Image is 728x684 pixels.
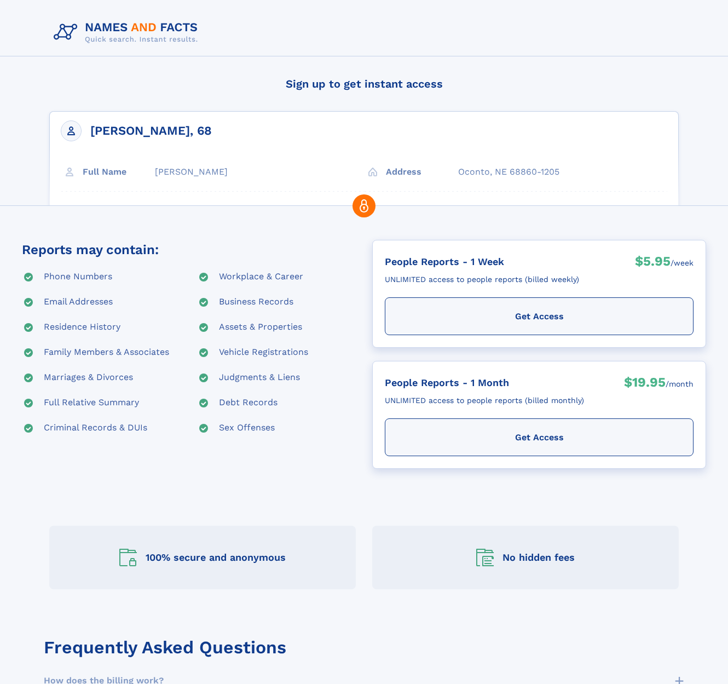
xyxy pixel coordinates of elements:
[49,18,207,47] img: Logo Names and Facts
[219,396,278,410] div: Debt Records
[219,321,302,334] div: Assets & Properties
[624,373,666,394] div: $19.95
[44,321,120,334] div: Residence History
[146,551,286,564] div: 100% secure and anonymous
[666,373,694,394] div: /month
[219,271,303,284] div: Workplace & Career
[44,296,113,309] div: Email Addresses
[49,67,679,100] h4: Sign up to get instant access
[22,240,159,260] div: Reports may contain:
[385,297,694,335] div: Get Access
[671,252,694,273] div: /week
[219,371,300,384] div: Judgments & Liens
[385,271,579,289] div: UNLIMITED access to people reports (billed weekly)
[385,373,584,392] div: People Reports - 1 Month
[44,371,133,384] div: Marriages & Divorces
[44,271,112,284] div: Phone Numbers
[44,346,169,359] div: Family Members & Associates
[635,252,671,273] div: $5.95
[385,392,584,410] div: UNLIMITED access to people reports (billed monthly)
[385,418,694,456] div: Get Access
[219,346,308,359] div: Vehicle Registrations
[219,422,275,435] div: Sex Offenses
[219,296,293,309] div: Business Records
[44,396,139,410] div: Full Relative Summary
[44,422,147,435] div: Criminal Records & DUIs
[385,252,579,271] div: People Reports - 1 Week
[502,551,575,564] div: No hidden fees
[44,637,684,657] div: Frequently Asked Questions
